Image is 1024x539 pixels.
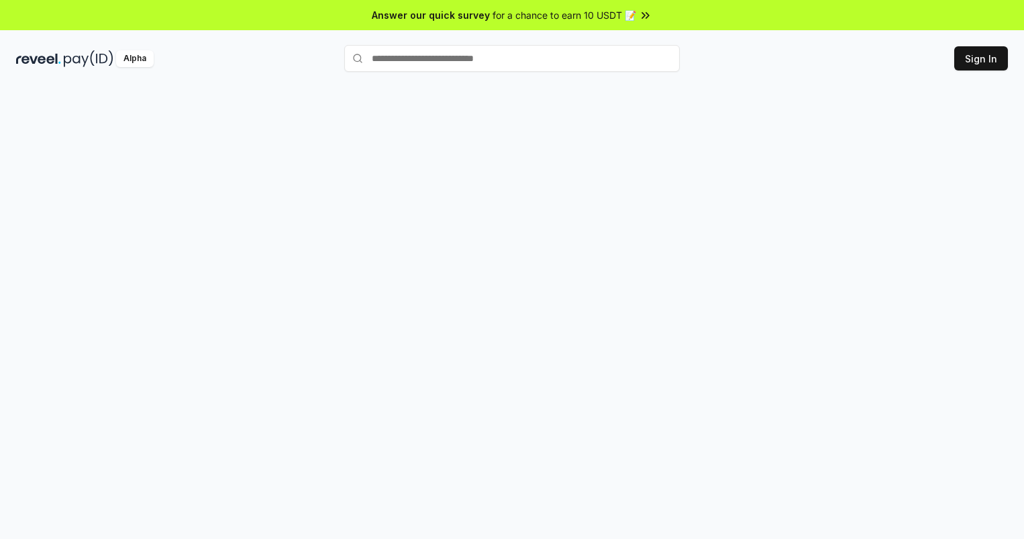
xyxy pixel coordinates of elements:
div: Alpha [116,50,154,67]
button: Sign In [954,46,1008,70]
span: for a chance to earn 10 USDT 📝 [493,8,636,22]
img: reveel_dark [16,50,61,67]
img: pay_id [64,50,113,67]
span: Answer our quick survey [372,8,490,22]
